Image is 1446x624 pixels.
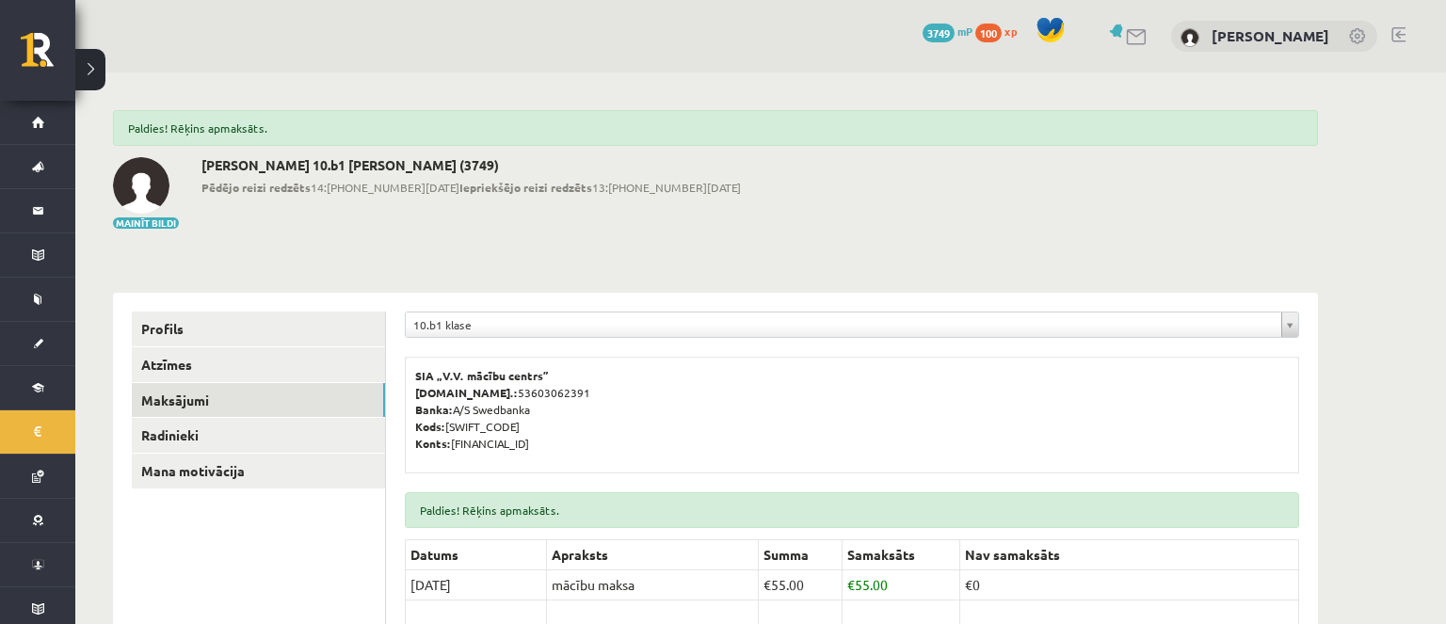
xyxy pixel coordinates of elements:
div: Paldies! Rēķins apmaksāts. [405,492,1299,528]
img: Diana Aleksandrova [113,157,169,214]
th: Samaksāts [842,540,959,570]
a: Atzīmes [132,347,385,382]
span: 10.b1 klase [413,312,1274,337]
a: Rīgas 1. Tālmācības vidusskola [21,33,75,80]
b: Banka: [415,402,453,417]
a: Profils [132,312,385,346]
span: 14:[PHONE_NUMBER][DATE] 13:[PHONE_NUMBER][DATE] [201,179,741,196]
h2: [PERSON_NAME] 10.b1 [PERSON_NAME] (3749) [201,157,741,173]
a: 100 xp [975,24,1026,39]
b: Kods: [415,419,445,434]
a: Maksājumi [132,383,385,418]
span: 3749 [923,24,955,42]
b: [DOMAIN_NAME].: [415,385,518,400]
th: Nav samaksāts [959,540,1298,570]
b: Konts: [415,436,451,451]
button: Mainīt bildi [113,217,179,229]
th: Apraksts [547,540,759,570]
td: mācību maksa [547,570,759,600]
th: Summa [759,540,843,570]
span: mP [957,24,972,39]
td: [DATE] [406,570,547,600]
b: Pēdējo reizi redzēts [201,180,311,195]
td: 55.00 [759,570,843,600]
td: 55.00 [842,570,959,600]
p: 53603062391 A/S Swedbanka [SWIFT_CODE] [FINANCIAL_ID] [415,367,1289,452]
a: 10.b1 klase [406,312,1298,337]
span: € [763,576,771,593]
span: 100 [975,24,1002,42]
a: Radinieki [132,418,385,453]
a: 3749 mP [923,24,972,39]
b: SIA „V.V. mācību centrs” [415,368,550,383]
a: [PERSON_NAME] [1212,26,1329,45]
span: € [847,576,855,593]
a: Mana motivācija [132,454,385,488]
div: Paldies! Rēķins apmaksāts. [113,110,1318,146]
b: Iepriekšējo reizi redzēts [459,180,592,195]
th: Datums [406,540,547,570]
span: xp [1004,24,1017,39]
td: €0 [959,570,1298,600]
img: Diana Aleksandrova [1181,28,1199,47]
